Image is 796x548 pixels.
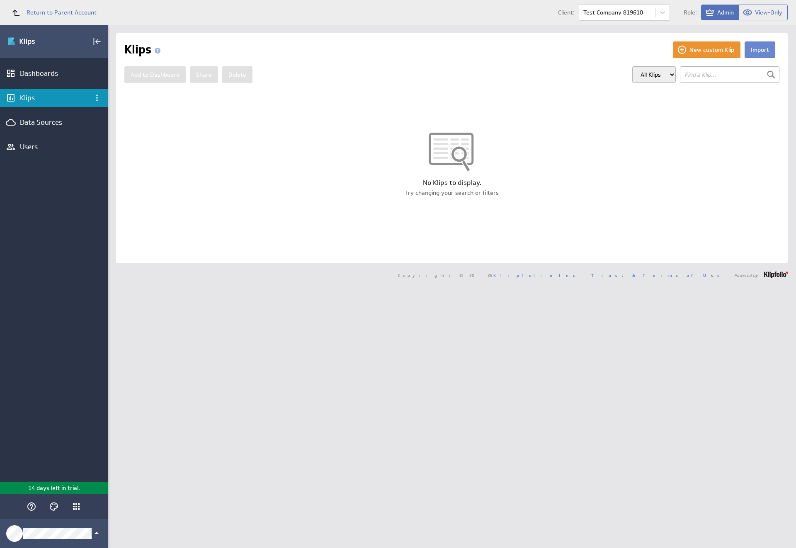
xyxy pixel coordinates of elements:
[7,35,65,48] div: Go to Dashboards
[71,502,81,512] div: Klipfolio Apps
[745,41,775,58] button: Import
[124,41,164,58] h1: Klips
[684,10,697,15] span: Role:
[28,484,80,492] p: 14 days left in trial.
[493,272,582,278] a: Klipfolio Inc.
[27,10,97,15] span: Return to Parent Account
[20,118,88,127] div: Data Sources
[734,273,758,277] span: Powered by
[7,35,65,48] img: Klipfolio klips logo
[69,500,83,514] div: Klipfolio Apps
[20,69,88,78] div: Dashboards
[591,272,726,278] a: Trust & Terms of Use
[222,66,252,83] button: Delete
[558,10,575,15] span: Client:
[717,9,734,16] span: Admin
[49,502,59,512] svg: Themes
[116,178,788,187] div: No Klips to display.
[90,34,104,48] div: Collapse
[755,9,782,16] span: View-Only
[764,272,788,278] img: logo-footer.png
[47,500,61,514] div: Themes
[24,500,39,514] div: Help
[701,5,739,20] button: View as Admin
[7,3,97,22] a: Return to Parent Account
[673,41,740,58] button: New custom Klip
[20,142,88,151] div: Users
[20,93,88,102] div: Klips
[116,189,788,197] div: Try changing your search or filters
[739,5,788,20] button: View as View-Only
[680,66,779,83] input: Find a Klip...
[398,273,582,277] span: Copyright © 2025
[90,91,104,105] div: Klips menu
[190,66,218,83] button: Share
[124,66,186,83] button: Add to Dashboard
[583,10,643,15] div: Test Company 819610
